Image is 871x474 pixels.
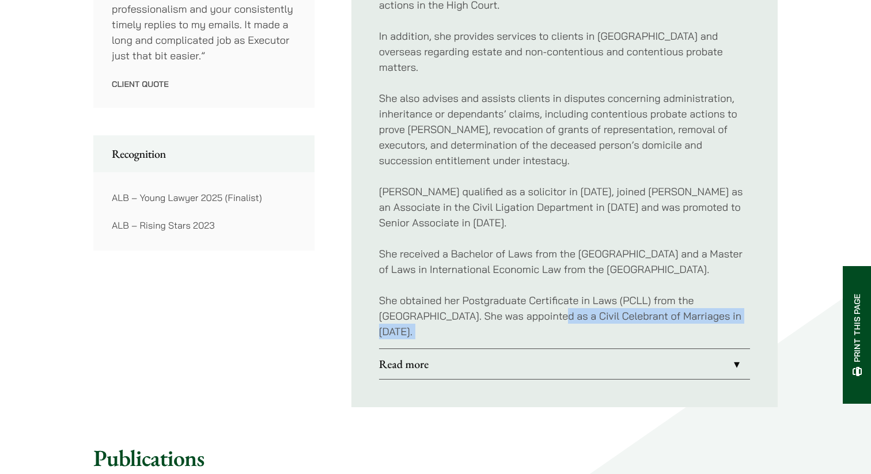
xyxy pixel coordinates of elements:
p: She obtained her Postgraduate Certificate in Laws (PCLL) from the [GEOGRAPHIC_DATA]. She was appo... [379,293,750,339]
p: ALB – Rising Stars 2023 [112,218,296,232]
p: She received a Bachelor of Laws from the [GEOGRAPHIC_DATA] and a Master of Laws in International ... [379,246,750,277]
p: [PERSON_NAME] qualified as a solicitor in [DATE], joined [PERSON_NAME] as an Associate in the Civ... [379,184,750,230]
p: Client quote [112,79,296,89]
p: She also advises and assists clients in disputes concerning administration, inheritance or depend... [379,90,750,168]
p: In addition, she provides services to clients in [GEOGRAPHIC_DATA] and overseas regarding estate ... [379,28,750,75]
h2: Publications [93,444,778,472]
h2: Recognition [112,147,296,161]
p: ALB – Young Lawyer 2025 (Finalist) [112,191,296,204]
a: Read more [379,349,750,379]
